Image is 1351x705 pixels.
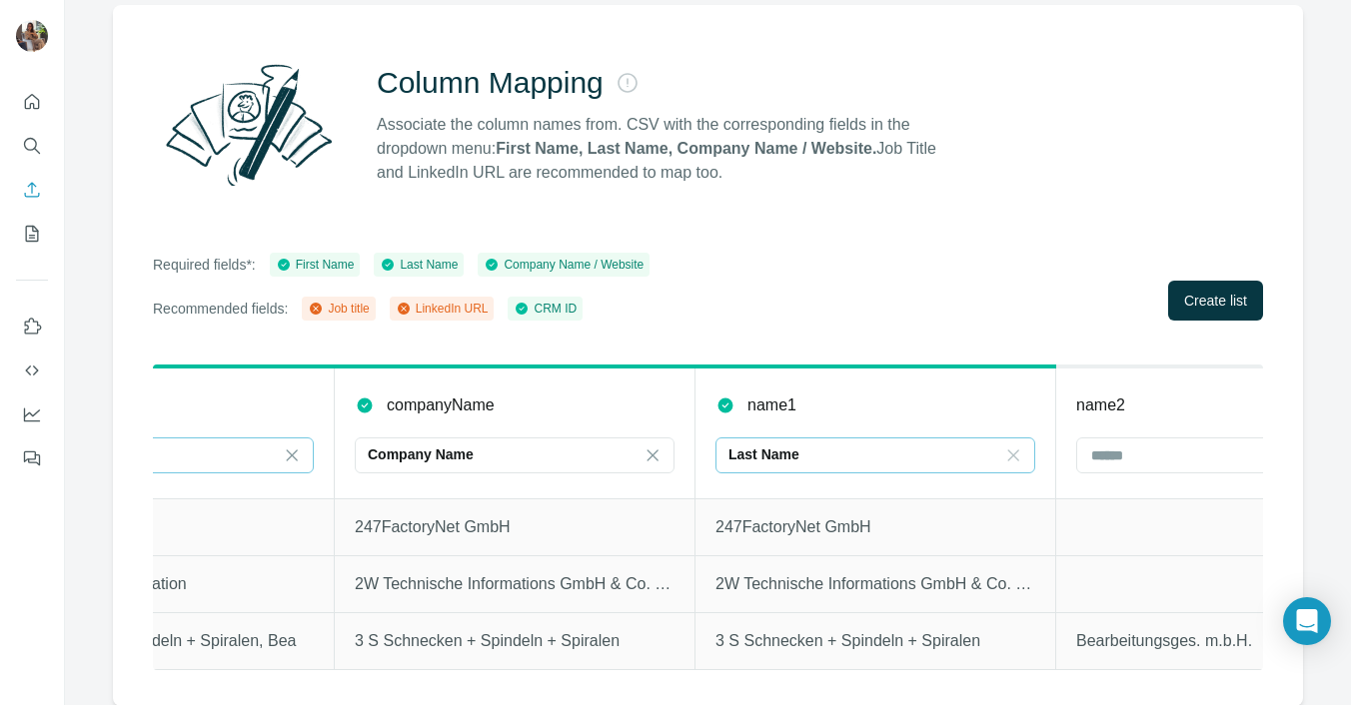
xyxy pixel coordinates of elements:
[715,572,1035,596] p: 2W Technische Informations GmbH & Co. KG
[715,629,1035,653] p: 3 S Schnecken + Spindeln + Spiralen
[380,256,458,274] div: Last Name
[276,256,355,274] div: First Name
[355,515,675,539] p: 247FactoryNet GmbH
[514,300,577,318] div: CRM ID
[153,255,256,275] p: Required fields*:
[16,352,48,388] button: Use Surfe API
[16,84,48,120] button: Quick start
[308,300,369,318] div: Job title
[1283,597,1331,645] div: Open Intercom Messenger
[153,53,345,197] img: Surfe Illustration - Column Mapping
[153,299,288,319] p: Recommended fields:
[728,444,799,464] p: Last Name
[16,20,48,52] img: Avatar
[16,128,48,164] button: Search
[377,65,604,101] h2: Column Mapping
[747,393,796,417] p: name1
[387,393,495,417] p: companyName
[16,396,48,432] button: Dashboard
[1184,291,1247,311] span: Create list
[396,300,489,318] div: LinkedIn URL
[1076,393,1125,417] p: name2
[715,515,1035,539] p: 247FactoryNet GmbH
[377,113,954,185] p: Associate the column names from. CSV with the corresponding fields in the dropdown menu: Job Titl...
[16,309,48,345] button: Use Surfe on LinkedIn
[16,216,48,252] button: My lists
[496,140,876,157] strong: First Name, Last Name, Company Name / Website.
[355,572,675,596] p: 2W Technische Informations GmbH & Co. KG
[1168,281,1263,321] button: Create list
[368,444,474,464] p: Company Name
[355,629,675,653] p: 3 S Schnecken + Spindeln + Spiralen
[16,440,48,476] button: Feedback
[16,172,48,208] button: Enrich CSV
[484,256,644,274] div: Company Name / Website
